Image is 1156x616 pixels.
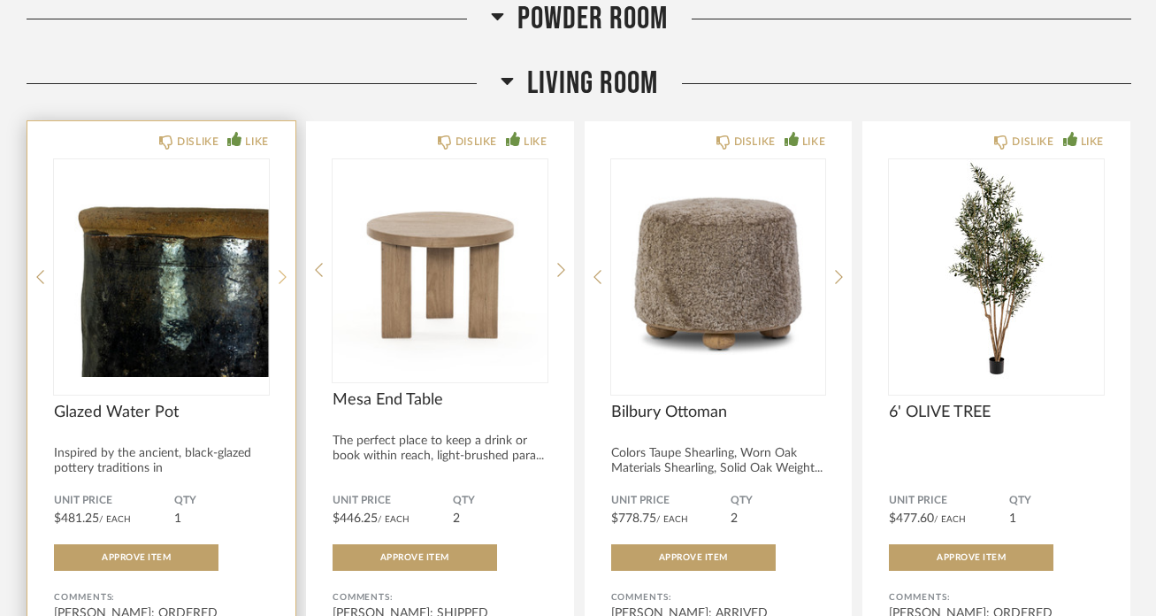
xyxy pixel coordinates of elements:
[333,589,547,606] div: Comments:
[333,434,547,464] div: The perfect place to keep a drink or book within reach, light-brushed para...
[174,512,181,525] span: 1
[378,515,410,524] span: / Each
[934,515,966,524] span: / Each
[802,133,825,150] div: LIKE
[611,512,656,525] span: $778.75
[245,133,268,150] div: LIKE
[731,494,825,508] span: QTY
[889,159,1104,381] img: undefined
[1009,512,1016,525] span: 1
[333,390,547,410] span: Mesa End Table
[177,133,218,150] div: DISLIKE
[611,159,826,381] img: undefined
[453,512,460,525] span: 2
[611,589,826,606] div: Comments:
[889,589,1104,606] div: Comments:
[54,159,269,381] img: undefined
[889,403,1104,422] span: 6' OLIVE TREE
[611,446,826,476] div: Colors Taupe Shearling, Worn Oak Materials Shearling, Solid Oak Weight...
[333,159,547,381] img: undefined
[656,515,688,524] span: / Each
[611,494,731,508] span: Unit Price
[734,133,776,150] div: DISLIKE
[731,512,738,525] span: 2
[333,494,453,508] span: Unit Price
[54,159,269,381] div: 2
[456,133,497,150] div: DISLIKE
[333,512,378,525] span: $446.25
[524,133,547,150] div: LIKE
[889,159,1104,381] div: 0
[611,544,776,571] button: Approve Item
[54,403,269,422] span: Glazed Water Pot
[54,589,269,606] div: Comments:
[1012,133,1053,150] div: DISLIKE
[54,512,99,525] span: $481.25
[380,553,449,562] span: Approve Item
[54,446,269,506] div: Inspired by the ancient, black-glazed pottery traditions in [GEOGRAPHIC_DATA] and [GEOGRAPHIC_DAT...
[611,159,826,381] div: 0
[889,512,934,525] span: $477.60
[1081,133,1104,150] div: LIKE
[527,65,658,103] span: Living Room
[333,544,497,571] button: Approve Item
[937,553,1006,562] span: Approve Item
[54,544,218,571] button: Approve Item
[54,494,174,508] span: Unit Price
[174,494,269,508] span: QTY
[889,494,1009,508] span: Unit Price
[611,403,826,422] span: Bilbury Ottoman
[659,553,728,562] span: Approve Item
[99,515,131,524] span: / Each
[102,553,171,562] span: Approve Item
[889,544,1053,571] button: Approve Item
[1009,494,1104,508] span: QTY
[453,494,547,508] span: QTY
